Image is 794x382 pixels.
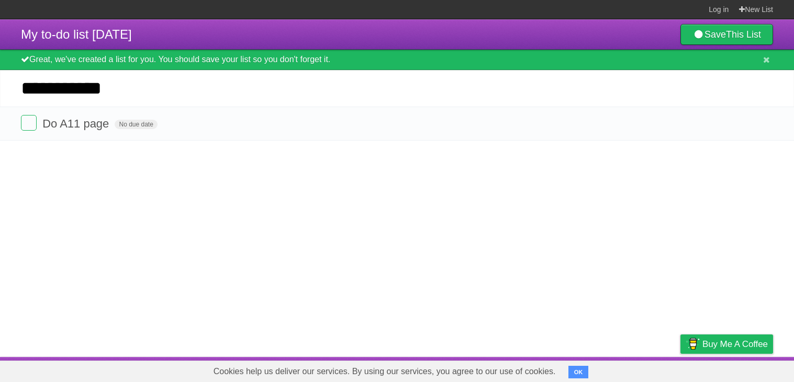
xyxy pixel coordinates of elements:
[203,361,566,382] span: Cookies help us deliver our services. By using our services, you agree to our use of cookies.
[680,24,773,45] a: SaveThis List
[576,360,618,379] a: Developers
[21,27,132,41] span: My to-do list [DATE]
[726,29,761,40] b: This List
[631,360,654,379] a: Terms
[667,360,694,379] a: Privacy
[680,334,773,354] a: Buy me a coffee
[686,335,700,353] img: Buy me a coffee
[541,360,563,379] a: About
[42,117,111,130] span: Do A11 page
[568,366,589,378] button: OK
[702,335,768,353] span: Buy me a coffee
[21,115,37,131] label: Done
[707,360,773,379] a: Suggest a feature
[115,120,157,129] span: No due date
